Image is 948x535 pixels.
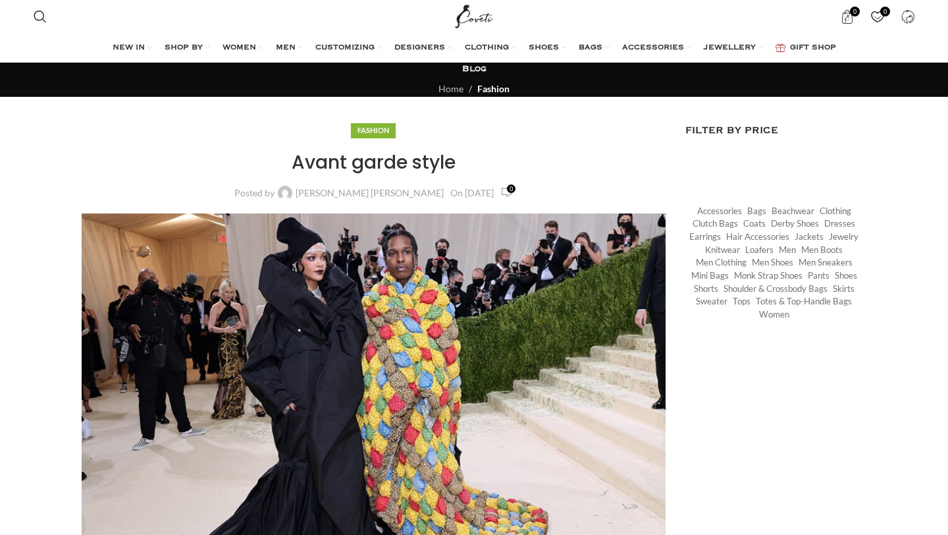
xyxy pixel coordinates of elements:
a: Beachwear (431 items) [772,205,814,217]
a: 0 [500,185,512,200]
a: Skirts (969 items) [833,283,855,295]
a: BAGS [579,35,609,61]
span: GIFT SHOP [790,43,836,53]
div: Main navigation [27,35,921,61]
a: Monk strap shoes (262 items) [734,269,803,282]
span: WOMEN [223,43,256,53]
a: Fashion [357,126,389,134]
span: NEW IN [113,43,145,53]
span: 0 [880,7,890,16]
a: JEWELLERY [704,35,762,61]
h3: Blog [462,63,487,75]
a: CUSTOMIZING [315,35,381,61]
a: Earrings (185 items) [689,231,721,243]
a: Site logo [452,10,496,21]
span: CUSTOMIZING [315,43,375,53]
a: Totes & Top-Handle Bags (361 items) [756,295,852,308]
span: SHOES [529,43,559,53]
span: CLOTHING [465,43,509,53]
a: SHOP BY [165,35,209,61]
a: Jackets (1,108 items) [795,231,824,243]
span: ACCESSORIES [622,43,684,53]
a: 0 [864,3,891,30]
span: JEWELLERY [704,43,756,53]
a: NEW IN [113,35,151,61]
a: Men (1,906 items) [779,244,796,256]
a: Hair Accessories (245 items) [726,231,789,243]
a: Shoulder & Crossbody Bags (675 items) [724,283,828,295]
a: Jewelry (409 items) [829,231,858,243]
a: WOMEN [223,35,263,61]
a: Coats (375 items) [743,217,766,230]
a: Shorts (286 items) [694,283,718,295]
a: Men Shoes (1,372 items) [752,256,793,269]
a: Tops (2,734 items) [733,295,750,308]
span: Posted by [234,188,275,198]
a: SHOES [529,35,566,61]
a: Clutch Bags (155 items) [693,217,738,230]
a: Clothing (17,479 items) [820,205,851,217]
a: GIFT SHOP [776,35,836,61]
span: 0 [850,7,860,16]
div: My Wishlist [864,3,891,30]
img: GiftBag [776,43,785,52]
a: Mini Bags (369 items) [691,269,729,282]
a: Pants (1,281 items) [808,269,829,282]
a: Sweater (219 items) [696,295,727,308]
span: BAGS [579,43,602,53]
a: Men Clothing (418 items) [696,256,747,269]
a: 0 [833,3,860,30]
a: Knitwear (437 items) [705,244,740,256]
time: On [DATE] [450,187,494,198]
span: DESIGNERS [394,43,445,53]
img: author-avatar [278,186,292,200]
a: Loafers (193 items) [745,244,774,256]
a: Search [27,3,53,30]
a: Dresses (9,345 items) [824,217,855,230]
a: [PERSON_NAME] [PERSON_NAME] [296,188,444,198]
a: Fashion [477,83,510,94]
a: Derby shoes (233 items) [771,217,819,230]
a: Accessories (745 items) [697,205,742,217]
span: SHOP BY [165,43,203,53]
a: MEN [276,35,302,61]
a: Bags (1,749 items) [747,205,766,217]
span: MEN [276,43,296,53]
a: ACCESSORIES [622,35,691,61]
a: CLOTHING [465,35,515,61]
a: Shoes (294 items) [835,269,857,282]
a: Home [438,83,463,94]
span: 0 [507,184,515,193]
a: Men Boots (296 items) [801,244,843,256]
a: Women (20,739 items) [759,308,789,321]
a: Men Sneakers (154 items) [799,256,853,269]
a: DESIGNERS [394,35,452,61]
h3: Filter by price [685,123,867,138]
h1: Avant garde style [82,150,666,175]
